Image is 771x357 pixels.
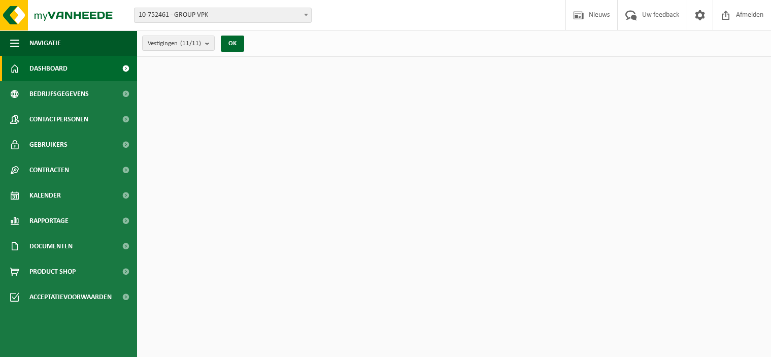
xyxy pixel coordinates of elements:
span: Acceptatievoorwaarden [29,284,112,310]
span: Rapportage [29,208,69,234]
span: 10-752461 - GROUP VPK [134,8,312,23]
span: Gebruikers [29,132,68,157]
span: Contracten [29,157,69,183]
span: 10-752461 - GROUP VPK [135,8,311,22]
span: Navigatie [29,30,61,56]
span: Documenten [29,234,73,259]
span: Bedrijfsgegevens [29,81,89,107]
count: (11/11) [180,40,201,47]
button: Vestigingen(11/11) [142,36,215,51]
span: Dashboard [29,56,68,81]
span: Product Shop [29,259,76,284]
span: Kalender [29,183,61,208]
span: Vestigingen [148,36,201,51]
button: OK [221,36,244,52]
span: Contactpersonen [29,107,88,132]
